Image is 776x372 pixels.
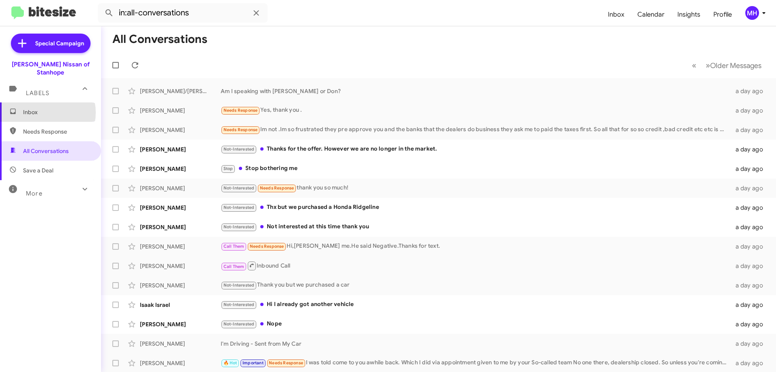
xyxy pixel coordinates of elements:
span: Not-Interested [224,224,255,230]
div: [PERSON_NAME] [140,184,221,192]
div: Stop bothering me [221,164,731,173]
span: All Conversations [23,147,69,155]
div: a day ago [731,165,770,173]
h1: All Conversations [112,33,207,46]
div: Inbound Call [221,261,731,271]
nav: Page navigation example [687,57,766,74]
div: [PERSON_NAME] [140,204,221,212]
div: [PERSON_NAME] [140,145,221,153]
div: a day ago [731,106,770,115]
div: [PERSON_NAME] [140,242,221,251]
a: Profile [707,3,738,26]
div: Nope [221,319,731,329]
span: Inbox [23,108,92,116]
span: Needs Response [224,108,258,113]
div: Im not .Im so frustrated they pre approve you and the banks that the dealers do business they ask... [221,125,731,134]
div: a day ago [731,204,770,212]
div: I'm Driving - Sent from My Car [221,340,731,348]
a: Inbox [601,3,631,26]
div: Yes, thank you . [221,106,731,115]
div: Hi,[PERSON_NAME] me.He said Negative.Thanks for text. [221,242,731,251]
div: a day ago [731,87,770,95]
div: Isaak Israel [140,301,221,309]
div: Thanks for the offer. However we are no longer in the market. [221,145,731,154]
div: [PERSON_NAME]/[PERSON_NAME] [140,87,221,95]
span: Older Messages [710,61,761,70]
div: Thank you but we purchased a car [221,281,731,290]
div: [PERSON_NAME] [140,126,221,134]
div: [PERSON_NAME] [140,359,221,367]
div: [PERSON_NAME] [140,106,221,115]
a: Calendar [631,3,671,26]
button: MH [738,6,767,20]
a: Special Campaign [11,34,91,53]
div: a day ago [731,320,770,328]
span: Not-Interested [224,205,255,210]
span: Needs Response [23,128,92,136]
div: a day ago [731,184,770,192]
span: More [26,190,42,197]
span: Labels [26,89,49,97]
span: » [706,60,710,70]
div: a day ago [731,340,770,348]
div: I was told come to you awhile back. Which I did via appointment given to me by your So-called tea... [221,358,731,368]
div: a day ago [731,262,770,270]
a: Insights [671,3,707,26]
div: [PERSON_NAME] [140,340,221,348]
div: MH [745,6,759,20]
button: Next [701,57,766,74]
div: [PERSON_NAME] [140,320,221,328]
div: [PERSON_NAME] [140,262,221,270]
span: Needs Response [224,127,258,132]
div: a day ago [731,281,770,289]
div: thank you so much! [221,183,731,193]
span: Not-Interested [224,321,255,327]
span: 🔥 Hot [224,360,237,366]
span: Not-Interested [224,283,255,288]
span: Needs Response [269,360,303,366]
span: Stop [224,166,233,171]
span: Needs Response [260,185,294,191]
span: Call Them [224,244,245,249]
div: a day ago [731,145,770,153]
div: [PERSON_NAME] [140,223,221,231]
span: Save a Deal [23,166,53,174]
span: Special Campaign [35,39,84,47]
div: a day ago [731,301,770,309]
div: a day ago [731,223,770,231]
span: Not-Interested [224,147,255,152]
span: Not-Interested [224,302,255,307]
div: a day ago [731,359,770,367]
div: Thx but we purchased a Honda Ridgeline [221,203,731,212]
div: [PERSON_NAME] [140,281,221,289]
div: a day ago [731,242,770,251]
button: Previous [687,57,701,74]
div: Hi I already got another vehicle [221,300,731,309]
span: Call Them [224,264,245,269]
span: Important [242,360,264,366]
div: [PERSON_NAME] [140,165,221,173]
span: « [692,60,696,70]
div: Not interested at this time thank you [221,222,731,232]
span: Needs Response [250,244,284,249]
input: Search [98,3,268,23]
span: Not-Interested [224,185,255,191]
div: a day ago [731,126,770,134]
div: Am I speaking with [PERSON_NAME] or Don? [221,87,731,95]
